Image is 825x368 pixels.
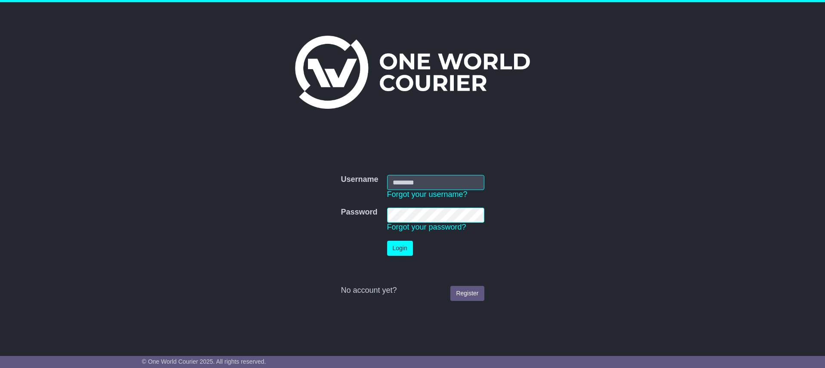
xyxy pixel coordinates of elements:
span: © One World Courier 2025. All rights reserved. [142,358,266,365]
a: Forgot your username? [387,190,468,199]
div: No account yet? [341,286,484,295]
img: One World [295,36,530,109]
button: Login [387,241,413,256]
label: Username [341,175,378,184]
a: Register [450,286,484,301]
a: Forgot your password? [387,223,466,231]
label: Password [341,208,377,217]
